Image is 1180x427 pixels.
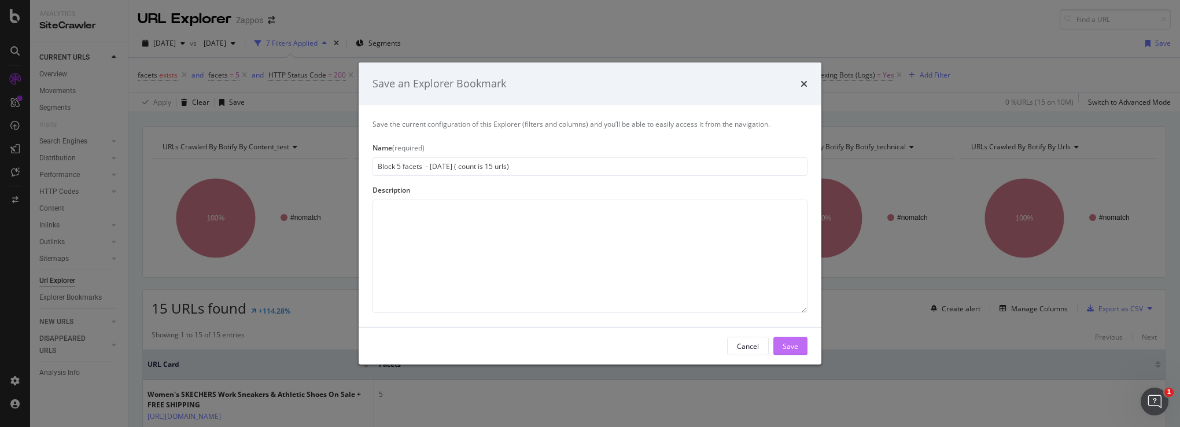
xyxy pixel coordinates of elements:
input: Enter a name [373,157,807,176]
div: Cancel [737,341,759,351]
span: Name [373,143,392,153]
span: 1 [1164,388,1174,397]
div: Save [783,341,798,351]
span: (required) [392,143,425,153]
div: Description [373,185,807,195]
div: Save an Explorer Bookmark [373,76,506,91]
div: modal [359,62,821,365]
div: Save the current configuration of this Explorer (filters and columns) and you’ll be able to easil... [373,119,807,129]
div: times [801,76,807,91]
button: Cancel [727,337,769,355]
button: Save [773,337,807,355]
iframe: Intercom live chat [1141,388,1168,415]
